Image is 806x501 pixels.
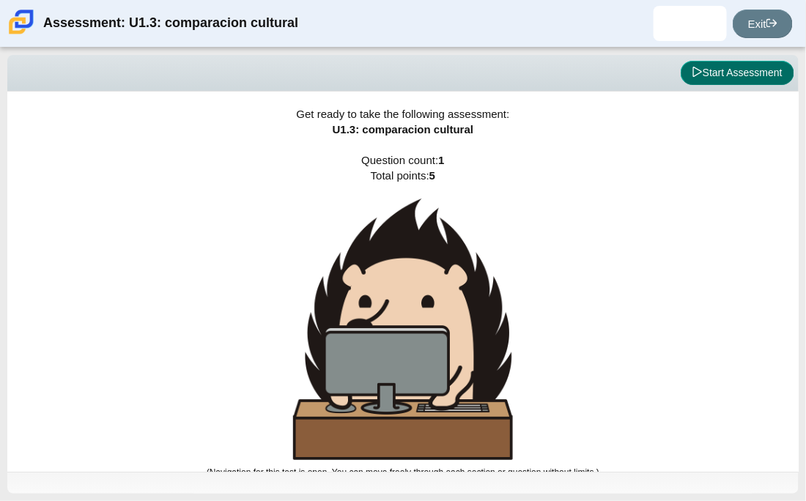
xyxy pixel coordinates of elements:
b: 1 [438,154,444,166]
button: Start Assessment [681,61,794,86]
a: Exit [733,10,793,38]
img: melanie.martin.e9am0d [679,12,702,35]
span: Get ready to take the following assessment: [297,108,510,120]
b: 5 [429,169,435,182]
small: (Navigation for this test is open. You can move freely through each section or question without l... [207,467,599,478]
div: Assessment: U1.3: comparacion cultural [43,6,298,41]
img: hedgehog-behind-computer-large.png [293,198,513,460]
span: U1.3: comparacion cultural [333,123,474,136]
a: Carmen School of Science & Technology [6,27,37,40]
img: Carmen School of Science & Technology [6,7,37,37]
span: Question count: Total points: [207,154,599,478]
